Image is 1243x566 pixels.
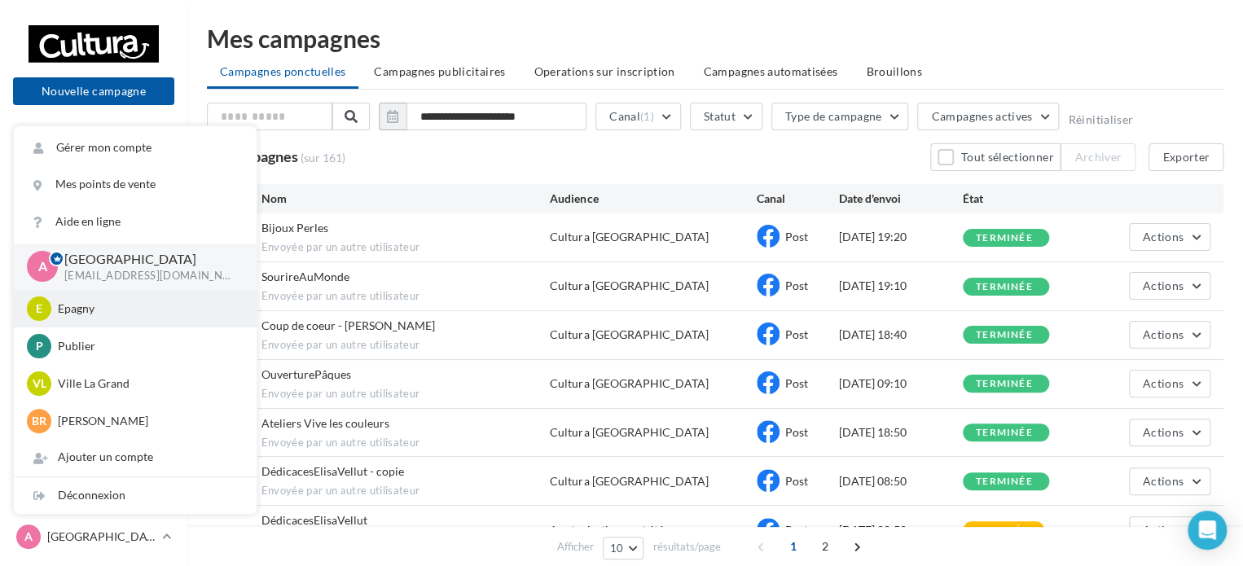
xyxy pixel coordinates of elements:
button: Actions [1129,223,1210,251]
span: Post [785,279,808,292]
div: Open Intercom Messenger [1188,511,1227,550]
span: Envoyée par un autre utilisateur [261,484,551,498]
span: A [38,257,47,276]
button: Exporter [1149,143,1223,171]
span: Campagnes publicitaires [374,64,505,78]
div: Déconnexion [14,477,257,514]
button: Campagnes actives [917,103,1059,130]
a: Calendrier [10,326,178,360]
div: Ajouter un compte [14,439,257,476]
p: [EMAIL_ADDRESS][DOMAIN_NAME] [64,269,231,283]
button: Statut [690,103,762,130]
div: État [963,191,1087,207]
span: Campagnes automatisées [704,64,838,78]
div: Date d'envoi [839,191,963,207]
span: Actions [1143,327,1184,341]
div: [DATE] 08:50 [839,522,963,538]
div: terminée [976,379,1033,389]
span: DédicacesElisaVellut [261,513,367,527]
div: [DATE] 19:20 [839,229,963,245]
span: Actions [1143,230,1184,244]
button: 10 [603,537,644,559]
span: Actions [1143,376,1184,390]
div: terminée [976,233,1033,244]
a: A [GEOGRAPHIC_DATA] [13,521,174,552]
button: Actions [1129,370,1210,397]
div: [DATE] 19:10 [839,278,963,294]
span: Afficher [557,539,594,555]
div: Cultura [GEOGRAPHIC_DATA] [550,229,708,245]
span: DédicacesElisaVellut - copie [261,464,404,478]
span: Actions [1143,523,1184,537]
button: Actions [1129,467,1210,495]
span: P [36,338,43,354]
button: Actions [1129,272,1210,300]
span: A [24,529,33,545]
div: annulée [976,525,1028,536]
button: Actions [1129,419,1210,446]
span: Post [785,376,808,390]
span: Envoyée par un autre utilisateur [261,436,551,450]
span: Post [785,474,808,488]
a: Campagnes [10,245,178,279]
button: Archiver [1061,143,1135,171]
span: Brouillons [866,64,922,78]
span: OuverturePâques [261,367,351,381]
span: Campagnes actives [931,109,1032,123]
div: Cultura [GEOGRAPHIC_DATA] [550,278,708,294]
a: Aide en ligne [14,204,257,240]
a: Opérations [10,163,178,197]
div: terminée [976,330,1033,340]
button: Type de campagne [771,103,909,130]
div: [DATE] 18:50 [839,424,963,441]
button: Réinitialiser [1068,113,1133,126]
div: Audience [550,191,756,207]
a: Gérer mon compte [14,129,257,166]
span: 1 autorisations ont été s... [550,522,678,538]
a: Boîte de réception99+ [10,203,178,238]
button: Notifications [10,122,171,156]
p: Epagny [58,301,237,317]
span: Post [785,425,808,439]
span: Post [785,327,808,341]
div: terminée [976,428,1033,438]
span: VL [33,375,46,392]
span: (sur 161) [301,150,345,166]
p: [PERSON_NAME] [58,413,237,429]
span: Br [32,413,46,429]
span: (1) [640,110,654,123]
div: Nom [261,191,551,207]
div: Canal [757,191,839,207]
div: [DATE] 08:50 [839,473,963,489]
button: Canal(1) [595,103,681,130]
div: Cultura [GEOGRAPHIC_DATA] [550,327,708,343]
div: Cultura [GEOGRAPHIC_DATA] [550,375,708,392]
span: Envoyée par un autre utilisateur [261,289,551,304]
button: Actions [1129,516,1210,544]
button: Tout sélectionner [930,143,1061,171]
div: Cultura [GEOGRAPHIC_DATA] [550,473,708,489]
span: 10 [610,542,624,555]
span: SourireAuMonde [261,270,349,283]
span: Coup de coeur - George Ka [261,318,435,332]
span: Envoyée par un autre utilisateur [261,387,551,401]
p: Ville La Grand [58,375,237,392]
button: Nouvelle campagne [13,77,174,105]
div: Cultura [GEOGRAPHIC_DATA] [550,424,708,441]
div: terminée [976,282,1033,292]
span: résultats/page [652,539,720,555]
p: [GEOGRAPHIC_DATA] [64,250,231,269]
span: Post [785,523,808,537]
span: 1 [780,533,806,559]
span: Bijoux Perles [261,221,328,235]
a: Mes points de vente [14,166,257,203]
div: Mes campagnes [207,26,1223,50]
span: Envoyée par un autre utilisateur [261,338,551,353]
div: terminée [976,476,1033,487]
span: 2 [812,533,838,559]
span: Actions [1143,279,1184,292]
span: Operations sur inscription [534,64,674,78]
div: [DATE] 18:40 [839,327,963,343]
button: Actions [1129,321,1210,349]
div: [DATE] 09:10 [839,375,963,392]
